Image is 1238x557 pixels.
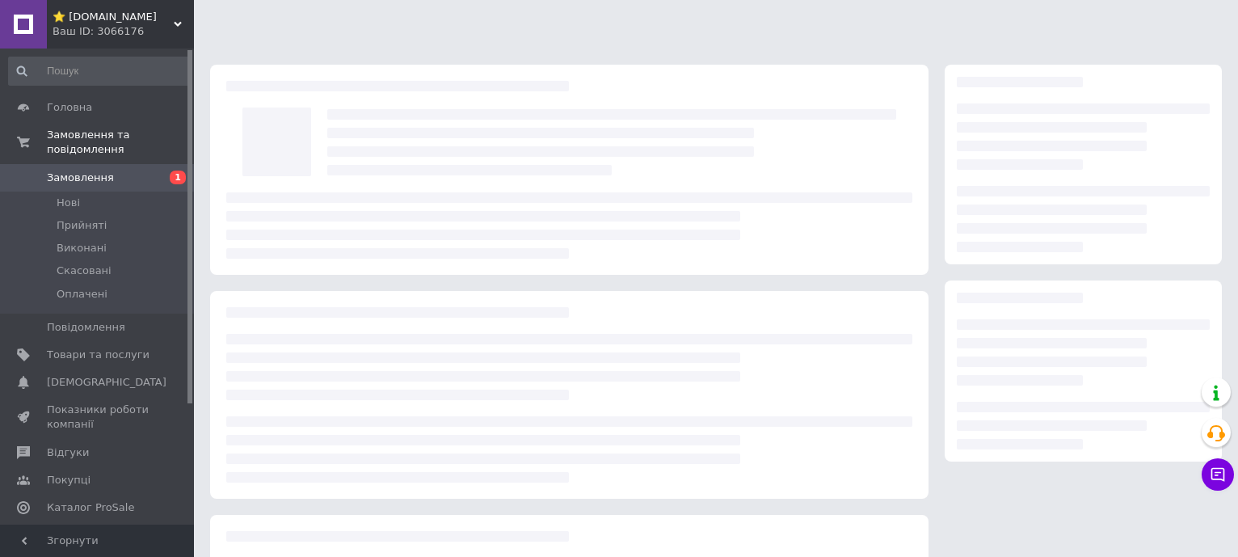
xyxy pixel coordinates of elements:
[53,10,174,24] span: ⭐️ Mega-ShopUA.com.ua
[47,128,194,157] span: Замовлення та повідомлення
[47,375,166,390] span: [DEMOGRAPHIC_DATA]
[47,445,89,460] span: Відгуки
[47,320,125,335] span: Повідомлення
[47,500,134,515] span: Каталог ProSale
[57,287,107,302] span: Оплачені
[57,196,80,210] span: Нові
[47,403,149,432] span: Показники роботи компанії
[170,171,186,184] span: 1
[53,24,194,39] div: Ваш ID: 3066176
[8,57,191,86] input: Пошук
[47,171,114,185] span: Замовлення
[47,100,92,115] span: Головна
[47,348,149,362] span: Товари та послуги
[57,218,107,233] span: Прийняті
[57,241,107,255] span: Виконані
[57,264,112,278] span: Скасовані
[47,473,91,487] span: Покупці
[1202,458,1234,491] button: Чат з покупцем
